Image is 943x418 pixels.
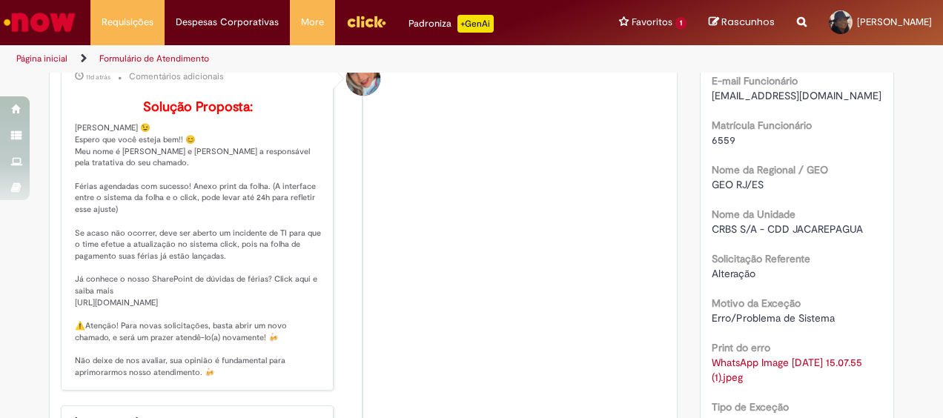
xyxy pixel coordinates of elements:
[712,178,764,191] span: GEO RJ/ES
[712,89,881,102] span: [EMAIL_ADDRESS][DOMAIN_NAME]
[129,70,224,83] small: Comentários adicionais
[301,15,324,30] span: More
[346,62,380,96] div: Jacqueline Andrade Galani
[346,10,386,33] img: click_logo_yellow_360x200.png
[712,400,789,414] b: Tipo de Exceção
[712,267,755,280] span: Alteração
[712,133,735,147] span: 6559
[75,100,322,378] p: [PERSON_NAME] 😉 Espero que você esteja bem!! 😊 Meu nome é [PERSON_NAME] e [PERSON_NAME] a respons...
[712,341,770,354] b: Print do erro
[712,74,798,87] b: E-mail Funcionário
[712,208,795,221] b: Nome da Unidade
[632,15,672,30] span: Favoritos
[712,356,865,384] a: Download de WhatsApp Image 2025-09-16 at 15.07.55 (1).jpeg
[712,252,810,265] b: Solicitação Referente
[712,163,828,176] b: Nome da Regional / GEO
[709,16,775,30] a: Rascunhos
[408,15,494,33] div: Padroniza
[99,53,209,64] a: Formulário de Atendimento
[86,73,110,82] time: 17/09/2025 11:20:29
[143,99,253,116] b: Solução Proposta:
[16,53,67,64] a: Página inicial
[176,15,279,30] span: Despesas Corporativas
[721,15,775,29] span: Rascunhos
[712,311,835,325] span: Erro/Problema de Sistema
[712,296,801,310] b: Motivo da Exceção
[1,7,78,37] img: ServiceNow
[675,17,686,30] span: 1
[712,222,863,236] span: CRBS S/A - CDD JACAREPAGUA
[11,45,618,73] ul: Trilhas de página
[86,73,110,82] span: 11d atrás
[712,119,812,132] b: Matrícula Funcionário
[102,15,153,30] span: Requisições
[857,16,932,28] span: [PERSON_NAME]
[457,15,494,33] p: +GenAi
